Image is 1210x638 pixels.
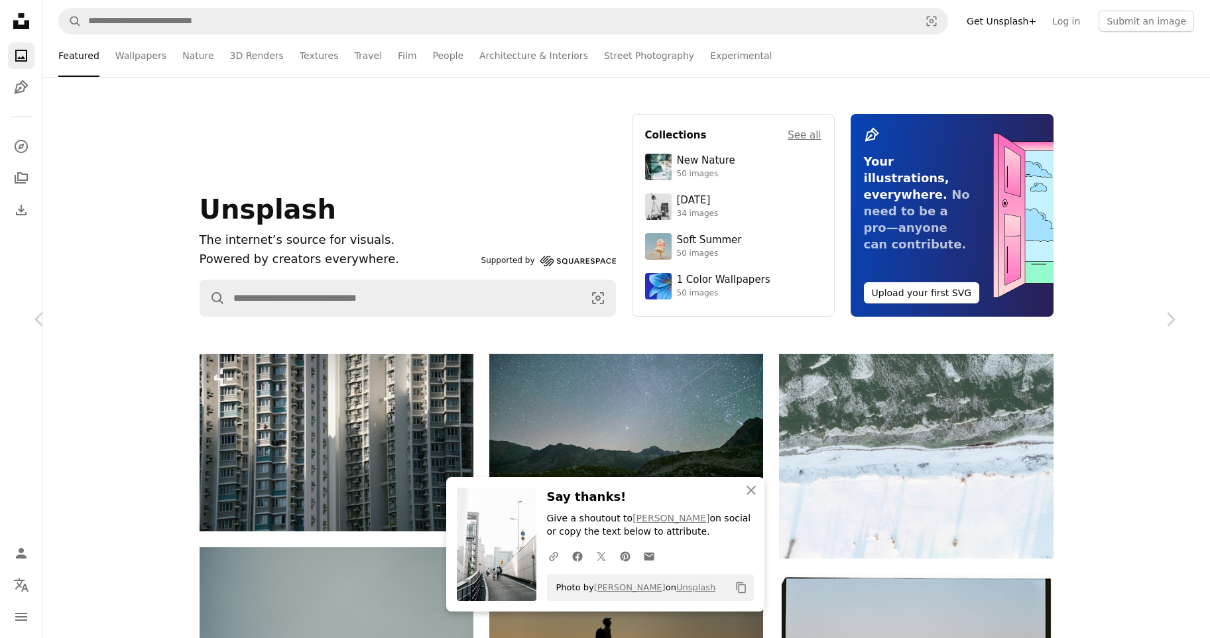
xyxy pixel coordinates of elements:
[864,154,949,201] span: Your illustrations, everywhere.
[645,233,821,260] a: Soft Summer50 images
[481,253,616,269] a: Supported by
[230,34,284,77] a: 3D Renders
[710,34,772,77] a: Experimental
[200,280,616,317] form: Find visuals sitewide
[645,273,821,299] a: 1 Color Wallpapers50 images
[676,582,715,592] a: Unsplash
[8,197,34,223] a: Download History
[58,8,948,34] form: Find visuals sitewide
[645,273,672,299] img: premium_photo-1688045582333-c8b6961773e0
[300,34,339,77] a: Textures
[645,154,821,180] a: New Nature50 images
[547,488,754,507] h3: Say thanks!
[677,234,742,247] div: Soft Summer
[613,543,637,569] a: Share on Pinterest
[677,209,719,219] div: 34 images
[677,194,719,207] div: [DATE]
[677,288,770,299] div: 50 images
[645,233,672,260] img: premium_photo-1749544311043-3a6a0c8d54af
[8,604,34,630] button: Menu
[200,280,225,316] button: Search Unsplash
[779,354,1053,558] img: Snow covered landscape with frozen water
[479,34,588,77] a: Architecture & Interiors
[916,9,947,34] button: Visual search
[1099,11,1194,32] button: Submit an image
[581,280,615,316] button: Visual search
[566,543,589,569] a: Share on Facebook
[433,34,464,77] a: People
[8,540,34,566] a: Log in / Sign up
[594,582,666,592] a: [PERSON_NAME]
[959,11,1044,32] a: Get Unsplash+
[59,9,82,34] button: Search Unsplash
[645,127,707,143] h4: Collections
[8,42,34,69] a: Photos
[589,543,613,569] a: Share on Twitter
[8,165,34,191] a: Collections
[788,127,821,143] a: See all
[1130,256,1210,383] a: Next
[864,187,970,251] span: No need to be a pro—anyone can contribute.
[1044,11,1088,32] a: Log in
[677,154,735,168] div: New Nature
[115,34,166,77] a: Wallpapers
[637,543,661,569] a: Share over email
[730,576,753,599] button: Copy to clipboard
[8,74,34,101] a: Illustrations
[200,231,476,250] h1: The internet’s source for visuals.
[779,450,1053,462] a: Snow covered landscape with frozen water
[200,436,473,448] a: Tall apartment buildings with many windows and balconies.
[864,282,980,303] button: Upload your first SVG
[547,512,754,539] p: Give a shoutout to on social or copy the text below to attribute.
[398,34,416,77] a: Film
[677,248,742,259] div: 50 images
[633,513,709,523] a: [PERSON_NAME]
[550,577,716,598] span: Photo by on
[645,154,672,180] img: premium_photo-1755037089989-422ee333aef9
[8,133,34,160] a: Explore
[489,354,763,536] img: Starry night sky over a calm mountain lake
[677,274,770,287] div: 1 Color Wallpapers
[354,34,382,77] a: Travel
[200,194,336,225] span: Unsplash
[645,193,672,220] img: photo-1682590564399-95f0109652fe
[604,34,694,77] a: Street Photography
[182,34,213,77] a: Nature
[677,169,735,180] div: 50 images
[200,250,476,269] p: Powered by creators everywhere.
[8,572,34,598] button: Language
[489,439,763,451] a: Starry night sky over a calm mountain lake
[200,354,473,531] img: Tall apartment buildings with many windows and balconies.
[645,193,821,220] a: [DATE]34 images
